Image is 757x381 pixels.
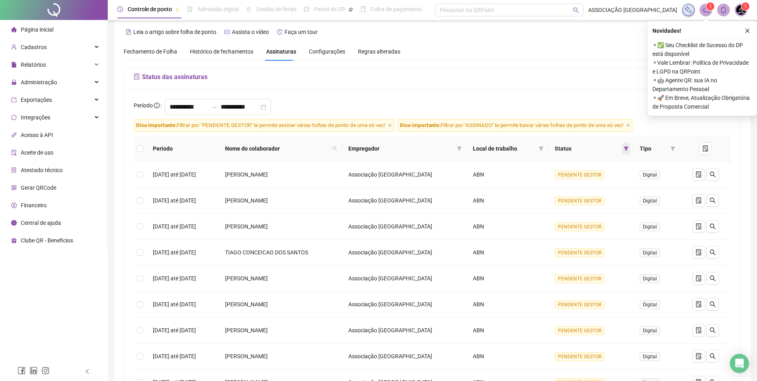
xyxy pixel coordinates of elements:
td: TIAGO CONCEICAO DOS SANTOS [219,240,342,266]
span: Local de trabalho [473,144,536,153]
span: to [211,104,217,110]
span: PENDENTE GESTOR [555,352,605,361]
td: [PERSON_NAME] [219,162,342,188]
td: [PERSON_NAME] [219,292,342,317]
td: [DATE] até [DATE] [146,266,219,292]
span: search [710,353,716,359]
span: Clube QR - Beneficios [21,237,73,244]
span: youtube [224,29,230,35]
h5: Status das assinaturas [134,72,731,82]
span: Dica importante: [136,122,177,128]
span: filter [537,143,545,155]
td: Associação [GEOGRAPHIC_DATA] [342,266,466,292]
span: Integrações [21,114,50,121]
span: Status [555,144,621,153]
span: close [388,123,392,127]
sup: Atualize o seu contato no menu Meus Dados [741,2,749,10]
span: Atestado técnico [21,167,63,173]
span: filter [457,146,462,151]
td: ABN [466,214,548,240]
span: swap-right [211,104,217,110]
span: Tipo [640,144,667,153]
span: Período [134,102,153,109]
sup: 1 [706,2,714,10]
span: Painel do DP [314,6,345,12]
span: Financeiro [21,202,47,208]
td: [PERSON_NAME] [219,266,342,292]
span: Página inicial [21,26,53,33]
span: lock [11,79,17,85]
img: sparkle-icon.fc2bf0ac1784a2077858766a79e2daf3.svg [684,6,693,14]
span: search [710,171,716,178]
span: filter [624,146,629,151]
span: linkedin [30,367,38,375]
span: Filtrar por "PENDENTE GESTOR" te permite assinar várias folhas de ponto de uma só vez! [134,119,394,132]
td: ABN [466,292,548,317]
span: Digital [640,352,660,361]
span: audit [11,150,17,155]
span: filter [455,143,463,155]
span: file-done [696,223,702,230]
span: file-done [702,145,709,152]
span: dollar [11,202,17,208]
td: [PERSON_NAME] [219,188,342,214]
span: gift [11,238,17,243]
span: Cadastros [21,44,47,50]
span: Administração [21,79,57,85]
span: Digital [640,171,660,179]
span: search [573,7,579,13]
span: Digital [640,326,660,335]
span: Central de ajuda [21,220,61,226]
span: ⚬ 🚀 Em Breve, Atualização Obrigatória de Proposta Comercial [652,93,752,111]
td: [DATE] até [DATE] [146,292,219,317]
span: user-add [11,44,17,50]
span: Acesso à API [21,132,53,138]
span: search [332,146,337,151]
span: PENDENTE GESTOR [555,196,605,205]
span: Novidades ! [652,26,681,35]
span: Dica importante: [400,122,441,128]
span: clock-circle [117,6,123,12]
span: filter [622,143,630,155]
span: Assinaturas [266,49,296,54]
span: PENDENTE GESTOR [555,300,605,309]
img: 38118 [735,4,747,16]
td: [DATE] até [DATE] [146,317,219,343]
span: ⚬ Vale Lembrar: Política de Privacidade e LGPD na QRPoint [652,58,752,76]
span: Configurações [309,49,345,54]
td: [DATE] até [DATE] [146,343,219,369]
span: Aceite de uso [21,149,53,156]
span: Digital [640,196,660,205]
span: Digital [640,300,660,309]
span: search [710,223,716,230]
span: file-done [696,353,702,359]
span: filter [539,146,544,151]
span: api [11,132,17,138]
span: sun [246,6,251,12]
span: ⚬ 🤖 Agente QR: sua IA no Departamento Pessoal [652,76,752,93]
td: ABN [466,343,548,369]
span: search [710,275,716,282]
span: bell [720,6,727,14]
span: Controle de ponto [128,6,172,12]
td: Associação [GEOGRAPHIC_DATA] [342,240,466,266]
td: ABN [466,240,548,266]
span: Gerar QRCode [21,185,56,191]
span: filter [669,143,677,155]
td: [PERSON_NAME] [219,214,342,240]
span: ⚬ ✅ Seu Checklist de Sucesso do DP está disponível [652,41,752,58]
span: search [710,327,716,333]
span: facebook [18,367,26,375]
span: file-text [126,29,131,35]
span: pushpin [175,7,180,12]
span: Histórico de fechamentos [190,48,253,55]
span: file-done [696,197,702,204]
td: ABN [466,317,548,343]
span: 1 [709,4,712,9]
span: info-circle [154,103,160,108]
span: home [11,27,17,32]
span: file-sync [134,73,140,80]
span: search [710,249,716,256]
span: export [11,97,17,103]
span: Digital [640,274,660,283]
